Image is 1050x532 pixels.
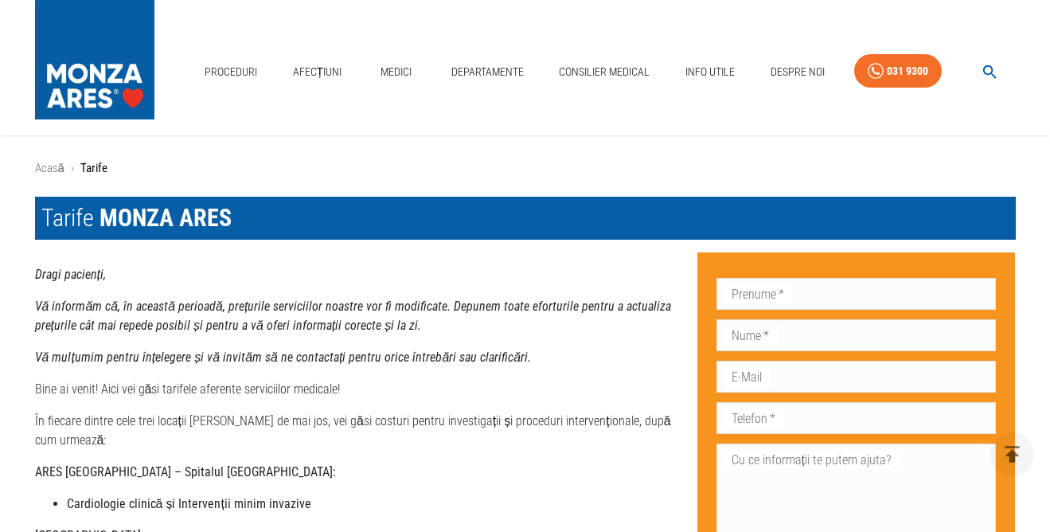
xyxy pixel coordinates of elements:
[35,161,64,175] a: Acasă
[764,56,831,88] a: Despre Noi
[990,432,1034,476] button: delete
[35,267,106,282] strong: Dragi pacienți,
[67,496,311,511] strong: Cardiologie clinică și Intervenții minim invazive
[445,56,530,88] a: Departamente
[35,350,532,365] strong: Vă mulțumim pentru înțelegere și vă invităm să ne contactați pentru orice întrebări sau clarificări.
[35,159,1016,178] nav: breadcrumb
[35,412,685,450] p: În fiecare dintre cele trei locații [PERSON_NAME] de mai jos, vei găsi costuri pentru investigați...
[198,56,263,88] a: Proceduri
[854,54,942,88] a: 031 9300
[679,56,741,88] a: Info Utile
[35,380,685,399] p: Bine ai venit! Aici vei găsi tarifele aferente serviciilor medicale!
[80,159,107,178] p: Tarife
[35,299,672,333] strong: Vă informăm că, în această perioadă, prețurile serviciilor noastre vor fi modificate. Depunem toa...
[71,159,74,178] li: ›
[371,56,422,88] a: Medici
[887,61,928,81] div: 031 9300
[35,197,1016,240] h1: Tarife
[287,56,349,88] a: Afecțiuni
[35,464,336,479] strong: ARES [GEOGRAPHIC_DATA] – Spitalul [GEOGRAPHIC_DATA]:
[552,56,656,88] a: Consilier Medical
[100,204,232,232] span: MONZA ARES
